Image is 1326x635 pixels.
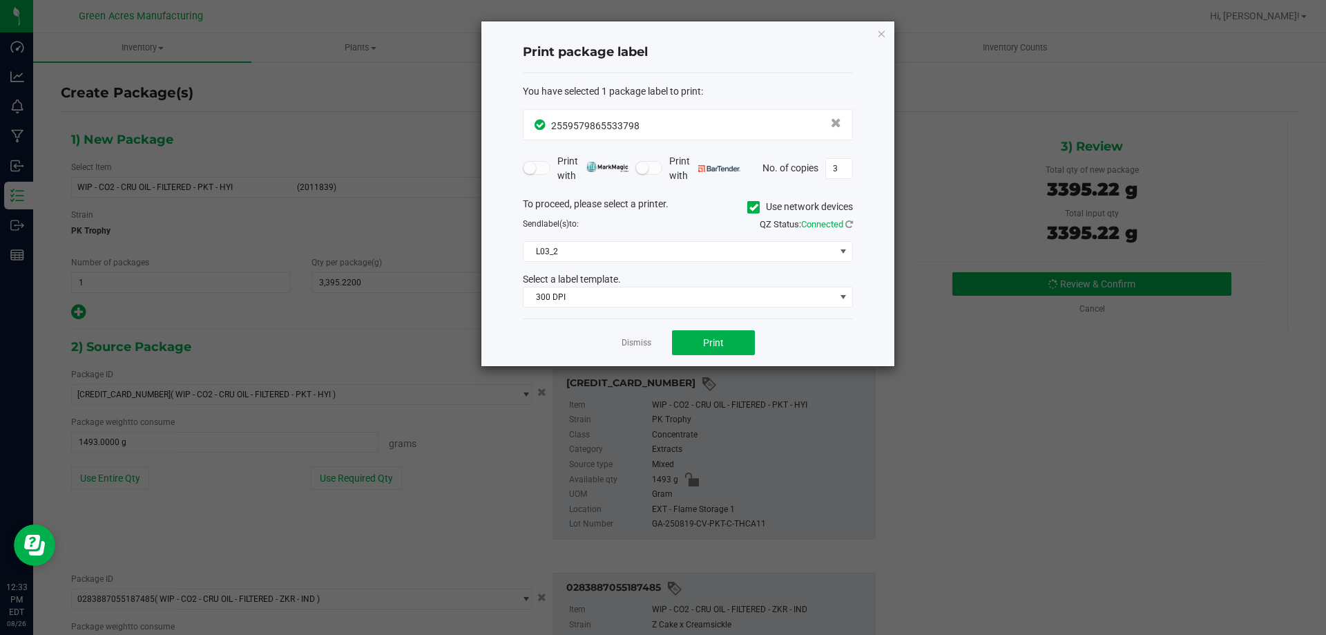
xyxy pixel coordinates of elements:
[14,524,55,566] iframe: Resource center
[512,272,863,287] div: Select a label template.
[669,154,740,183] span: Print with
[557,154,628,183] span: Print with
[523,242,835,261] span: L03_2
[523,287,835,307] span: 300 DPI
[512,197,863,218] div: To proceed, please select a printer.
[586,162,628,172] img: mark_magic_cybra.png
[801,219,843,229] span: Connected
[523,44,853,61] h4: Print package label
[535,117,548,132] span: In Sync
[747,200,853,214] label: Use network devices
[541,219,569,229] span: label(s)
[551,120,640,131] span: 2559579865533798
[523,84,853,99] div: :
[698,165,740,172] img: bartender.png
[760,219,853,229] span: QZ Status:
[523,86,701,97] span: You have selected 1 package label to print
[523,219,579,229] span: Send to:
[622,337,651,349] a: Dismiss
[672,330,755,355] button: Print
[703,337,724,348] span: Print
[762,162,818,173] span: No. of copies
